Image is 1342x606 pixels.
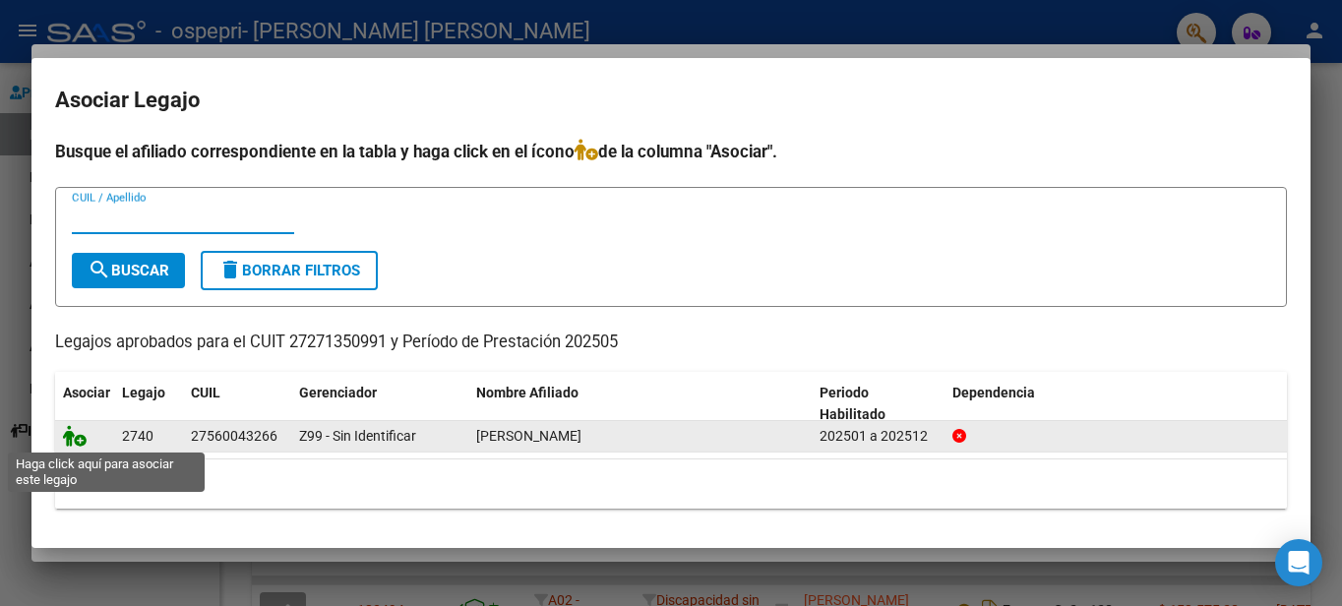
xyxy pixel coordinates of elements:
[55,82,1287,119] h2: Asociar Legajo
[299,385,377,400] span: Gerenciador
[291,372,468,437] datatable-header-cell: Gerenciador
[1275,539,1322,586] div: Open Intercom Messenger
[55,331,1287,355] p: Legajos aprobados para el CUIT 27271350991 y Período de Prestación 202505
[55,372,114,437] datatable-header-cell: Asociar
[114,372,183,437] datatable-header-cell: Legajo
[191,385,220,400] span: CUIL
[55,459,1287,509] div: 1 registros
[820,425,937,448] div: 202501 a 202512
[299,428,416,444] span: Z99 - Sin Identificar
[952,385,1035,400] span: Dependencia
[218,262,360,279] span: Borrar Filtros
[218,258,242,281] mat-icon: delete
[72,253,185,288] button: Buscar
[476,428,581,444] span: ARJONA ABIGAIL PAULINA
[820,385,885,423] span: Periodo Habilitado
[945,372,1288,437] datatable-header-cell: Dependencia
[63,385,110,400] span: Asociar
[468,372,812,437] datatable-header-cell: Nombre Afiliado
[55,139,1287,164] h4: Busque el afiliado correspondiente en la tabla y haga click en el ícono de la columna "Asociar".
[88,258,111,281] mat-icon: search
[476,385,579,400] span: Nombre Afiliado
[812,372,945,437] datatable-header-cell: Periodo Habilitado
[122,428,153,444] span: 2740
[88,262,169,279] span: Buscar
[183,372,291,437] datatable-header-cell: CUIL
[201,251,378,290] button: Borrar Filtros
[122,385,165,400] span: Legajo
[191,425,277,448] div: 27560043266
